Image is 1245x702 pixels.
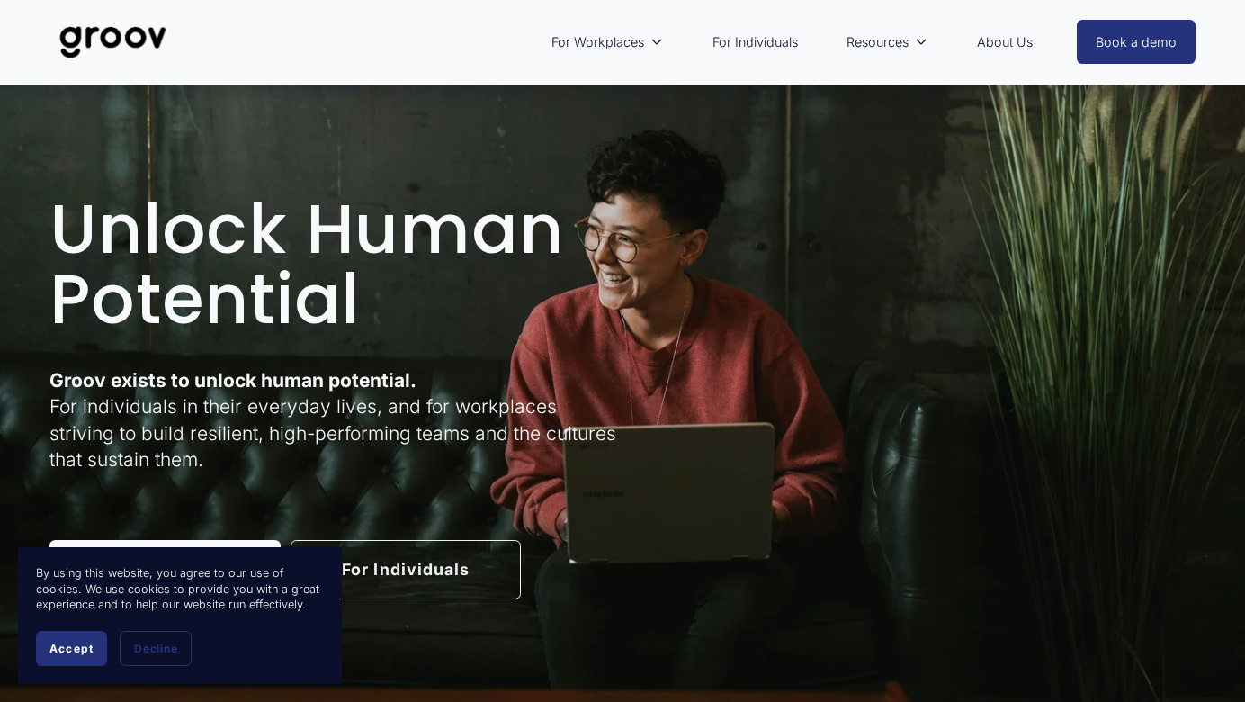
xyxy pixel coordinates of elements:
[134,642,177,655] span: Decline
[1077,20,1196,64] a: Book a demo
[837,22,936,63] a: folder dropdown
[291,540,522,599] a: For Individuals
[49,194,617,335] h1: Unlock Human Potential
[703,22,807,63] a: For Individuals
[49,642,94,655] span: Accept
[542,22,672,63] a: folder dropdown
[49,367,617,473] p: For individuals in their everyday lives, and for workplaces striving to build resilient, high-per...
[968,22,1042,63] a: About Us
[49,540,281,599] a: For Workplaces
[120,631,192,666] button: Decline
[36,631,107,666] button: Accept
[49,369,416,391] strong: Groov exists to unlock human potential.
[49,13,176,72] img: Groov | Unlock Human Potential at Work and in Life
[846,31,909,54] span: Resources
[551,31,644,54] span: For Workplaces
[36,565,324,613] p: By using this website, you agree to our use of cookies. We use cookies to provide you with a grea...
[18,547,342,684] section: Cookie banner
